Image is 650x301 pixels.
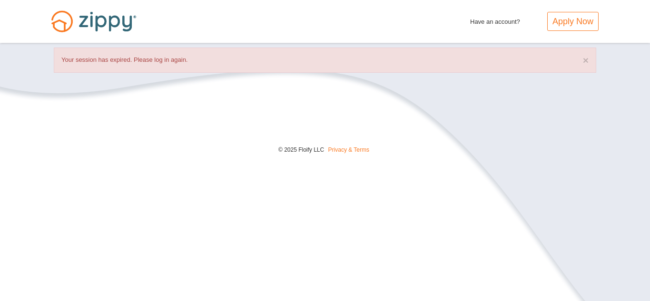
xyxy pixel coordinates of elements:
[583,55,589,65] button: ×
[328,146,369,153] a: Privacy & Terms
[470,12,520,27] span: Have an account?
[547,12,599,31] a: Apply Now
[278,146,324,153] span: © 2025 Floify LLC
[54,48,596,73] div: Your session has expired. Please log in again.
